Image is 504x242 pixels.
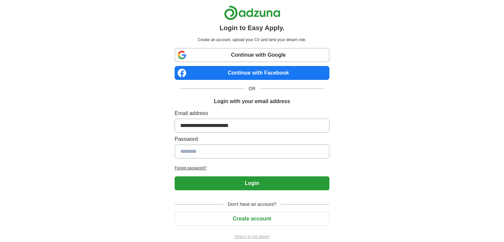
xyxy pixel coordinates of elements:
[175,165,329,171] a: Forgot password?
[175,48,329,62] a: Continue with Google
[224,201,280,208] span: Don't have an account?
[176,37,328,43] p: Create an account, upload your CV and land your dream role.
[220,23,285,33] h1: Login to Easy Apply.
[175,66,329,80] a: Continue with Facebook
[214,97,290,105] h1: Login with your email address
[175,135,329,143] label: Password
[224,5,280,20] img: Adzuna logo
[245,85,259,92] span: OR
[175,216,329,221] a: Create account
[175,212,329,226] button: Create account
[175,176,329,190] button: Login
[175,234,329,240] a: Return to job advert
[175,109,329,117] label: Email address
